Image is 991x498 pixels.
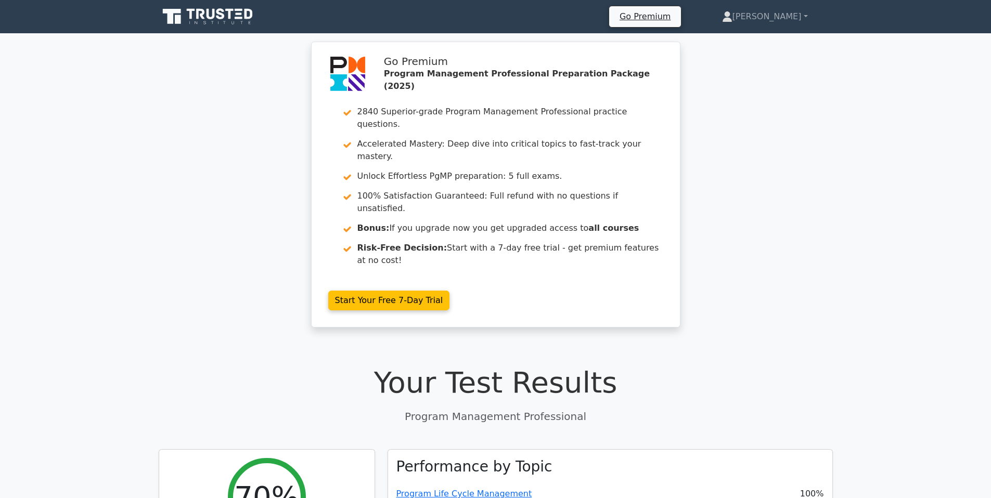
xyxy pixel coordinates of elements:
h1: Your Test Results [159,365,833,400]
h3: Performance by Topic [396,458,552,476]
a: [PERSON_NAME] [697,6,833,27]
p: Program Management Professional [159,409,833,424]
a: Start Your Free 7-Day Trial [328,291,450,310]
a: Go Premium [613,9,677,23]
